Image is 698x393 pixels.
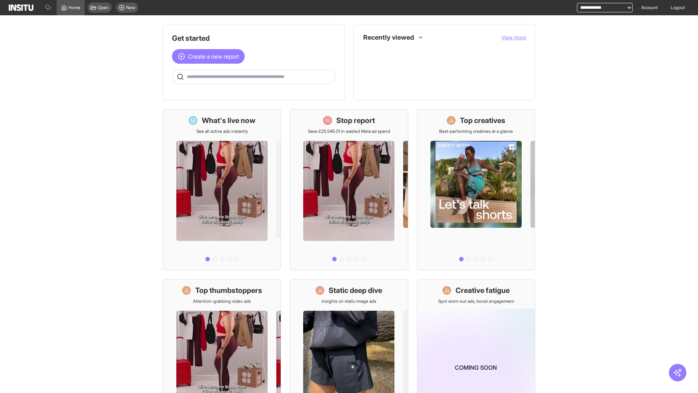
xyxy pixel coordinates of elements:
[202,115,256,126] h1: What's live now
[308,128,390,134] p: Save £25,545.01 in wasted Meta ad spend
[126,5,135,11] span: New
[68,5,80,11] span: Home
[439,128,513,134] p: Best-performing creatives at a glance
[501,34,526,41] button: View more
[336,115,375,126] h1: Stop report
[417,109,535,270] a: Top creativesBest-performing creatives at a glance
[172,49,245,64] button: Create a new report
[501,34,526,40] span: View more
[98,5,109,11] span: Open
[188,52,239,61] span: Create a new report
[290,109,408,270] a: Stop reportSave £25,545.01 in wasted Meta ad spend
[9,4,33,11] img: Logo
[322,298,376,304] p: Insights on static image ads
[172,33,336,43] h1: Get started
[460,115,505,126] h1: Top creatives
[196,128,248,134] p: See all active ads instantly
[163,109,281,270] a: What's live nowSee all active ads instantly
[193,298,251,304] p: Attention-grabbing video ads
[195,285,262,295] h1: Top thumbstoppers
[329,285,382,295] h1: Static deep dive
